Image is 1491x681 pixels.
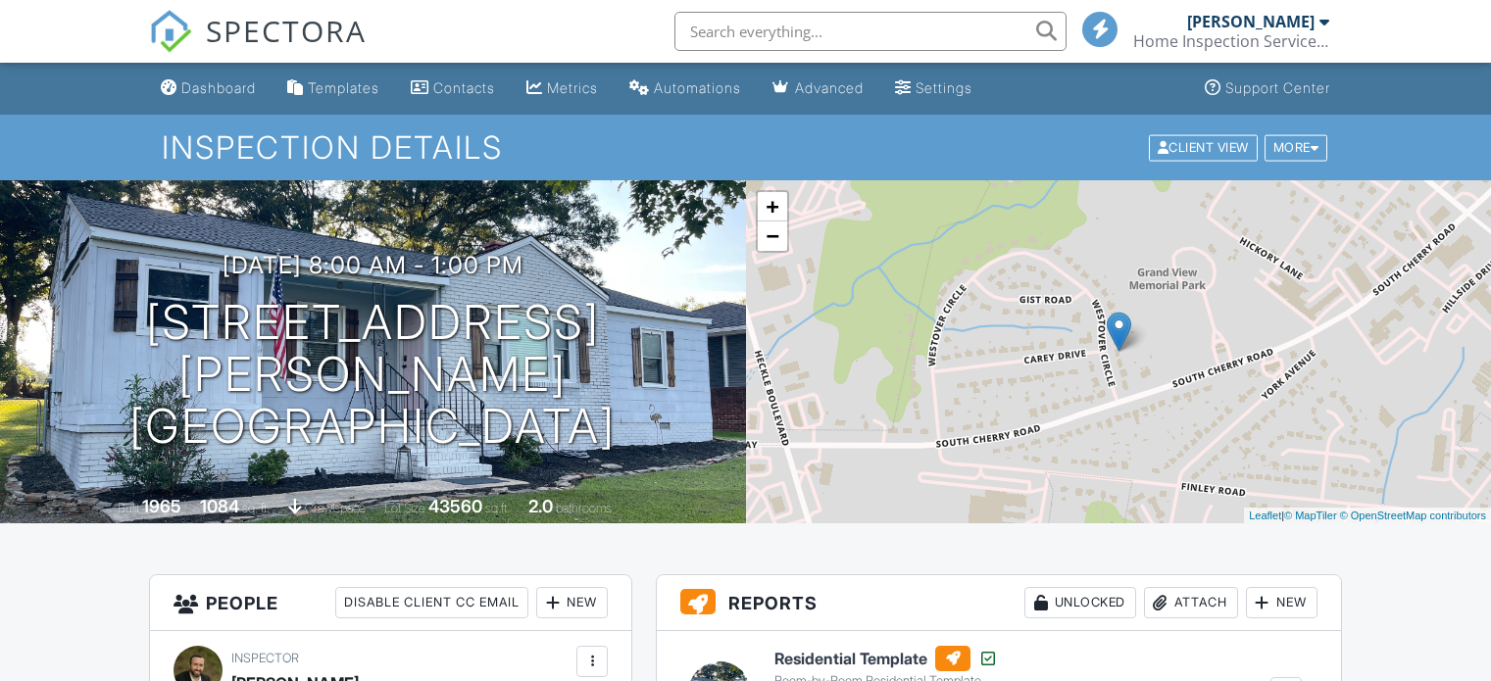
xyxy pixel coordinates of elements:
a: Leaflet [1249,510,1281,521]
span: SPECTORA [206,10,367,51]
a: Support Center [1197,71,1338,107]
div: Advanced [795,79,864,96]
a: Contacts [403,71,503,107]
span: sq.ft. [485,501,510,515]
div: Attach [1144,587,1238,618]
div: 2.0 [528,496,553,516]
a: Dashboard [153,71,264,107]
a: Metrics [519,71,606,107]
div: More [1265,134,1328,161]
div: Contacts [433,79,495,96]
h6: Residential Template [774,646,998,671]
input: Search everything... [674,12,1067,51]
div: Unlocked [1024,587,1136,618]
div: 1084 [200,496,239,516]
div: Automations [654,79,741,96]
a: SPECTORA [149,26,367,68]
span: bathrooms [556,501,612,515]
div: New [536,587,608,618]
h1: [STREET_ADDRESS][PERSON_NAME] [GEOGRAPHIC_DATA] [31,297,715,452]
h1: Inspection Details [162,130,1329,165]
h3: People [150,575,631,631]
div: Disable Client CC Email [335,587,528,618]
div: | [1244,508,1491,524]
a: © OpenStreetMap contributors [1340,510,1486,521]
a: Zoom out [758,221,787,251]
a: Advanced [765,71,871,107]
div: 1965 [142,496,181,516]
div: Support Center [1225,79,1330,96]
span: Lot Size [384,501,425,515]
span: sq. ft. [242,501,270,515]
span: Inspector [231,651,299,665]
div: [PERSON_NAME] [1187,12,1315,31]
span: Built [118,501,139,515]
span: crawlspace [305,501,366,515]
a: Zoom in [758,192,787,221]
div: Home Inspection Services, LLC [1133,31,1329,51]
div: 43560 [428,496,482,516]
div: Metrics [547,79,598,96]
a: Automations (Basic) [621,71,749,107]
a: Templates [279,71,387,107]
h3: [DATE] 8:00 am - 1:00 pm [223,252,523,278]
div: Dashboard [181,79,256,96]
a: Client View [1147,139,1263,154]
img: The Best Home Inspection Software - Spectora [149,10,192,53]
div: Client View [1149,134,1258,161]
div: Settings [916,79,972,96]
a: Settings [887,71,980,107]
div: Templates [308,79,379,96]
div: New [1246,587,1317,618]
h3: Reports [657,575,1341,631]
a: © MapTiler [1284,510,1337,521]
